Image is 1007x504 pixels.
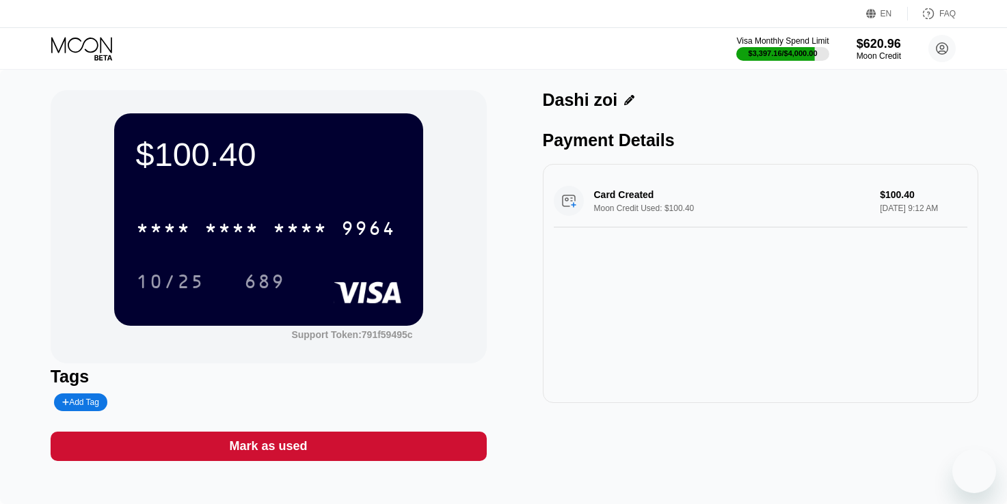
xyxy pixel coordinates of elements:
div: Support Token:791f59495c [291,329,412,340]
div: Mark as used [230,438,308,454]
div: FAQ [908,7,956,20]
div: Visa Monthly Spend Limit [736,36,829,46]
div: $620.96 [857,37,901,51]
div: FAQ [939,9,956,18]
div: EN [881,9,892,18]
div: Mark as used [51,432,487,461]
div: $3,397.16 / $4,000.00 [749,49,818,57]
div: Add Tag [54,393,107,411]
div: Visa Monthly Spend Limit$3,397.16/$4,000.00 [736,36,829,61]
div: Tags [51,367,487,387]
div: 10/25 [136,272,204,294]
div: Add Tag [62,397,99,407]
div: EN [866,7,908,20]
iframe: Button to launch messaging window [952,449,996,493]
div: Dashi zoi [543,90,618,110]
div: 10/25 [126,264,215,298]
div: 689 [234,264,295,298]
div: Support Token: 791f59495c [291,329,412,340]
div: Payment Details [543,130,979,150]
div: $620.96Moon Credit [857,37,901,61]
div: $100.40 [136,135,401,173]
div: 9964 [341,219,396,241]
div: 689 [244,272,285,294]
div: Moon Credit [857,51,901,61]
